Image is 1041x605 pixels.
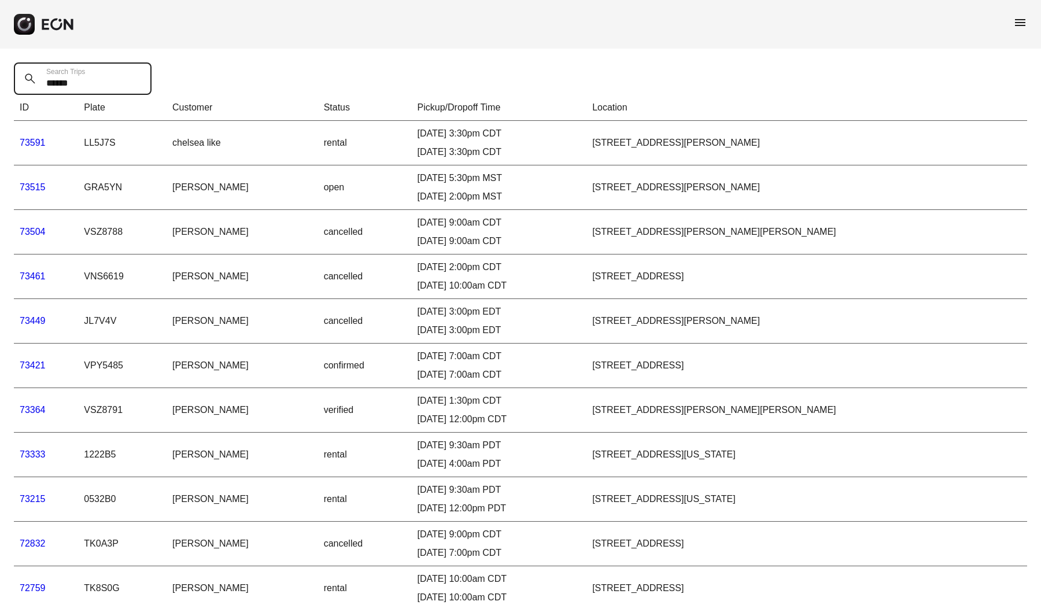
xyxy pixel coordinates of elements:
[418,190,581,204] div: [DATE] 2:00pm MST
[418,412,581,426] div: [DATE] 12:00pm CDT
[318,254,412,299] td: cancelled
[586,299,1027,344] td: [STREET_ADDRESS][PERSON_NAME]
[20,138,46,147] a: 73591
[78,95,167,121] th: Plate
[20,182,46,192] a: 73515
[418,438,581,452] div: [DATE] 9:30am PDT
[167,165,318,210] td: [PERSON_NAME]
[318,95,412,121] th: Status
[14,95,78,121] th: ID
[20,271,46,281] a: 73461
[418,394,581,408] div: [DATE] 1:30pm CDT
[586,210,1027,254] td: [STREET_ADDRESS][PERSON_NAME][PERSON_NAME]
[20,316,46,326] a: 73449
[586,477,1027,522] td: [STREET_ADDRESS][US_STATE]
[78,522,167,566] td: TK0A3P
[586,165,1027,210] td: [STREET_ADDRESS][PERSON_NAME]
[20,405,46,415] a: 73364
[78,165,167,210] td: GRA5YN
[20,227,46,237] a: 73504
[586,433,1027,477] td: [STREET_ADDRESS][US_STATE]
[418,216,581,230] div: [DATE] 9:00am CDT
[167,344,318,388] td: [PERSON_NAME]
[418,501,581,515] div: [DATE] 12:00pm PDT
[418,127,581,141] div: [DATE] 3:30pm CDT
[20,538,46,548] a: 72832
[418,527,581,541] div: [DATE] 9:00pm CDT
[167,299,318,344] td: [PERSON_NAME]
[318,388,412,433] td: verified
[167,477,318,522] td: [PERSON_NAME]
[418,457,581,471] div: [DATE] 4:00am PDT
[318,299,412,344] td: cancelled
[167,95,318,121] th: Customer
[418,234,581,248] div: [DATE] 9:00am CDT
[167,388,318,433] td: [PERSON_NAME]
[318,121,412,165] td: rental
[586,95,1027,121] th: Location
[418,323,581,337] div: [DATE] 3:00pm EDT
[78,210,167,254] td: VSZ8788
[418,305,581,319] div: [DATE] 3:00pm EDT
[167,433,318,477] td: [PERSON_NAME]
[78,299,167,344] td: JL7V4V
[318,477,412,522] td: rental
[586,344,1027,388] td: [STREET_ADDRESS]
[167,210,318,254] td: [PERSON_NAME]
[167,522,318,566] td: [PERSON_NAME]
[46,67,85,76] label: Search Trips
[586,388,1027,433] td: [STREET_ADDRESS][PERSON_NAME][PERSON_NAME]
[318,433,412,477] td: rental
[20,583,46,593] a: 72759
[167,121,318,165] td: chelsea like
[20,494,46,504] a: 73215
[418,368,581,382] div: [DATE] 7:00am CDT
[167,254,318,299] td: [PERSON_NAME]
[412,95,587,121] th: Pickup/Dropoff Time
[586,254,1027,299] td: [STREET_ADDRESS]
[78,388,167,433] td: VSZ8791
[418,572,581,586] div: [DATE] 10:00am CDT
[318,210,412,254] td: cancelled
[1013,16,1027,29] span: menu
[418,145,581,159] div: [DATE] 3:30pm CDT
[586,121,1027,165] td: [STREET_ADDRESS][PERSON_NAME]
[418,349,581,363] div: [DATE] 7:00am CDT
[318,344,412,388] td: confirmed
[20,360,46,370] a: 73421
[418,483,581,497] div: [DATE] 9:30am PDT
[78,433,167,477] td: 1222B5
[78,121,167,165] td: LL5J7S
[586,522,1027,566] td: [STREET_ADDRESS]
[78,254,167,299] td: VNS6619
[418,546,581,560] div: [DATE] 7:00pm CDT
[418,591,581,604] div: [DATE] 10:00am CDT
[78,344,167,388] td: VPY5485
[418,260,581,274] div: [DATE] 2:00pm CDT
[418,279,581,293] div: [DATE] 10:00am CDT
[418,171,581,185] div: [DATE] 5:30pm MST
[318,165,412,210] td: open
[318,522,412,566] td: cancelled
[78,477,167,522] td: 0532B0
[20,449,46,459] a: 73333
